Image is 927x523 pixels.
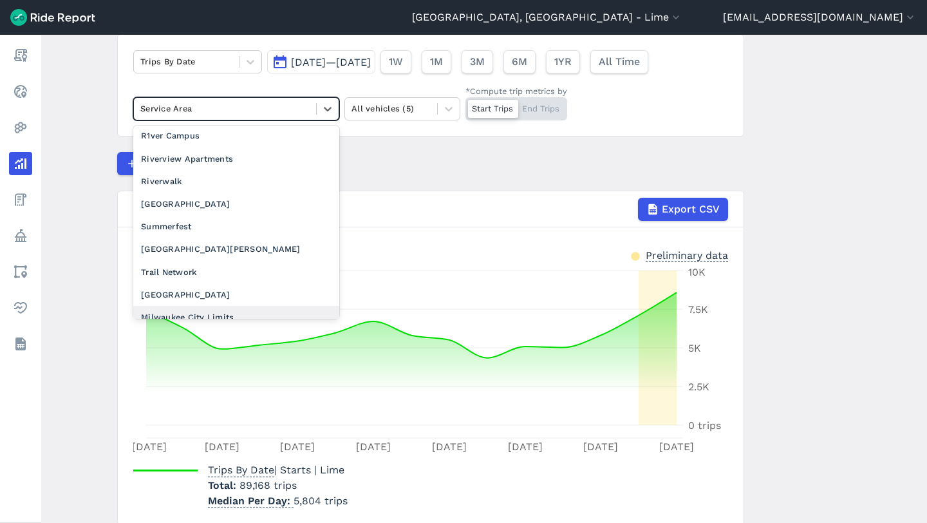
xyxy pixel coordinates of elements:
span: Total [208,479,239,491]
tspan: [DATE] [583,441,618,453]
button: [DATE]—[DATE] [267,50,375,73]
a: Fees [9,188,32,211]
p: 5,804 trips [208,493,348,509]
span: [DATE]—[DATE] [291,56,371,68]
div: Riverwalk [133,170,339,193]
span: 1YR [554,54,572,70]
a: Areas [9,260,32,283]
button: All Time [590,50,648,73]
span: All Time [599,54,640,70]
img: Ride Report [10,9,95,26]
button: Export CSV [638,198,728,221]
button: 3M [462,50,493,73]
tspan: [DATE] [356,441,391,453]
tspan: [DATE] [132,441,167,453]
div: Trail Network [133,261,339,283]
tspan: [DATE] [280,441,315,453]
span: Median Per Day [208,491,294,508]
button: 1M [422,50,451,73]
button: [GEOGRAPHIC_DATA], [GEOGRAPHIC_DATA] - Lime [412,10,682,25]
div: [GEOGRAPHIC_DATA][PERSON_NAME] [133,238,339,260]
button: 1YR [546,50,580,73]
span: 1W [389,54,403,70]
div: Milwaukee City Limits [133,306,339,328]
tspan: 2.5K [688,381,709,393]
span: 89,168 trips [239,479,297,491]
tspan: [DATE] [205,441,239,453]
a: Policy [9,224,32,247]
div: Preliminary data [646,248,728,261]
tspan: 0 trips [688,419,721,432]
tspan: 10K [688,266,706,278]
span: 3M [470,54,485,70]
button: [EMAIL_ADDRESS][DOMAIN_NAME] [723,10,917,25]
span: 6M [512,54,527,70]
a: Realtime [9,80,32,103]
a: Report [9,44,32,67]
div: [GEOGRAPHIC_DATA] [133,283,339,306]
button: Compare Metrics [117,152,236,175]
div: R1ver Campus [133,124,339,147]
button: 6M [503,50,536,73]
div: *Compute trip metrics by [465,85,567,97]
tspan: [DATE] [432,441,467,453]
span: | Starts | Lime [208,464,344,476]
tspan: [DATE] [508,441,543,453]
tspan: 7.5K [688,303,708,316]
a: Heatmaps [9,116,32,139]
a: Datasets [9,332,32,356]
div: [GEOGRAPHIC_DATA] [133,193,339,215]
div: Summerfest [133,215,339,238]
a: Analyze [9,152,32,175]
a: Health [9,296,32,319]
span: Trips By Date [208,460,274,477]
span: 1M [430,54,443,70]
button: 1W [380,50,411,73]
span: Export CSV [662,202,720,217]
div: Trips By Date | Starts | Lime [133,198,728,221]
div: Riverview Apartments [133,147,339,170]
tspan: [DATE] [659,441,694,453]
tspan: 5K [688,342,701,354]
